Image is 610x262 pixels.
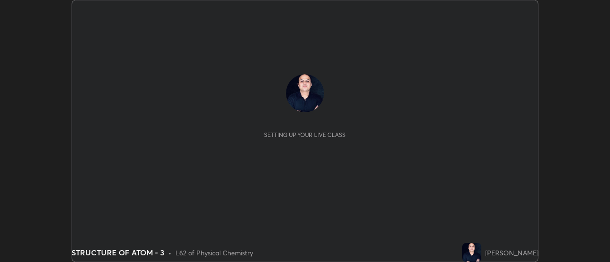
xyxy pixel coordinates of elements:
div: Setting up your live class [264,131,346,138]
div: [PERSON_NAME] [485,248,539,258]
img: 2ff1157f6c6343cea2392095b087d30b.jpg [462,243,481,262]
div: • [168,248,172,258]
img: 2ff1157f6c6343cea2392095b087d30b.jpg [286,74,324,112]
div: L62 of Physical Chemistry [175,248,253,258]
div: STRUCTURE OF ATOM - 3 [71,247,164,258]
